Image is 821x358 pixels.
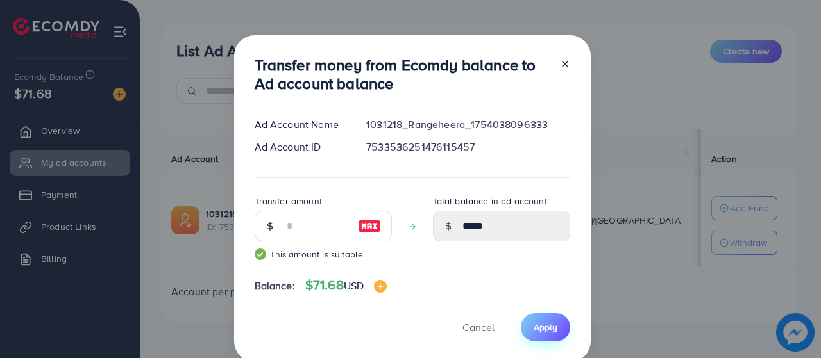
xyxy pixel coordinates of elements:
button: Apply [521,313,570,341]
h4: $71.68 [305,277,387,293]
img: image [358,218,381,234]
label: Total balance in ad account [433,195,547,207]
small: This amount is suitable [255,248,392,261]
h3: Transfer money from Ecomdy balance to Ad account balance [255,56,550,93]
label: Transfer amount [255,195,322,207]
span: Cancel [462,320,495,334]
span: USD [344,279,364,293]
button: Cancel [446,313,511,341]
div: Ad Account Name [244,117,357,132]
span: Apply [534,321,557,334]
span: Balance: [255,279,295,293]
img: image [374,280,387,293]
div: Ad Account ID [244,140,357,154]
img: guide [255,248,266,260]
div: 1031218_Rangeheera_1754038096333 [356,117,580,132]
div: 7533536251476115457 [356,140,580,154]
